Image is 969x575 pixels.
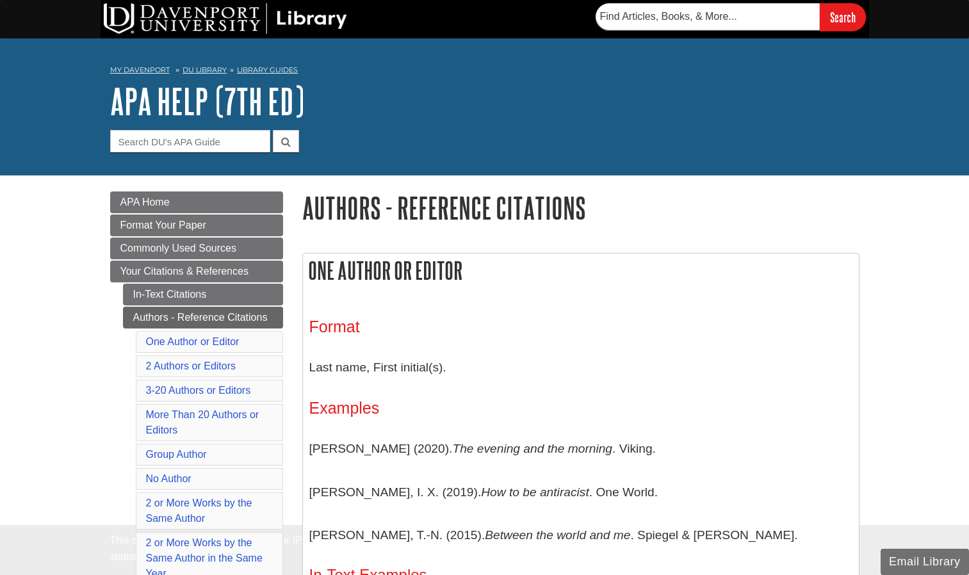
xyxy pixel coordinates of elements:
i: How to be antiracist [481,485,589,499]
a: In-Text Citations [123,284,283,305]
input: Search [820,3,866,31]
a: APA Home [110,191,283,213]
i: Between the world and me [485,528,630,542]
a: 2 Authors or Editors [146,360,236,371]
a: Library Guides [237,65,298,74]
a: APA Help (7th Ed) [110,81,304,121]
span: Your Citations & References [120,266,248,277]
i: The evening and the morning [452,442,612,455]
p: [PERSON_NAME], T.-N. (2015). . Spiegel & [PERSON_NAME]. [309,517,852,554]
a: One Author or Editor [146,336,240,347]
span: APA Home [120,197,170,207]
a: More Than 20 Authors or Editors [146,409,259,435]
nav: breadcrumb [110,61,859,82]
img: DU Library [104,3,347,34]
button: Email Library [881,549,969,575]
a: Group Author [146,449,207,460]
a: Format Your Paper [110,215,283,236]
a: My Davenport [110,65,170,76]
a: Your Citations & References [110,261,283,282]
a: No Author [146,473,191,484]
form: Searches DU Library's articles, books, and more [596,3,866,31]
span: Commonly Used Sources [120,243,236,254]
a: 2 or More Works by the Same Author [146,498,252,524]
p: [PERSON_NAME], I. X. (2019). . One World. [309,474,852,511]
span: Format Your Paper [120,220,206,231]
input: Search DU's APA Guide [110,130,270,152]
p: Last name, First initial(s). [309,349,852,386]
h3: Examples [309,399,852,417]
a: 3-20 Authors or Editors [146,385,251,396]
h2: One Author or Editor [303,254,859,287]
p: [PERSON_NAME] (2020). . Viking. [309,430,852,467]
input: Find Articles, Books, & More... [596,3,820,30]
a: Commonly Used Sources [110,238,283,259]
h3: Format [309,318,852,336]
a: DU Library [183,65,227,74]
a: Authors - Reference Citations [123,307,283,328]
h1: Authors - Reference Citations [302,191,859,224]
